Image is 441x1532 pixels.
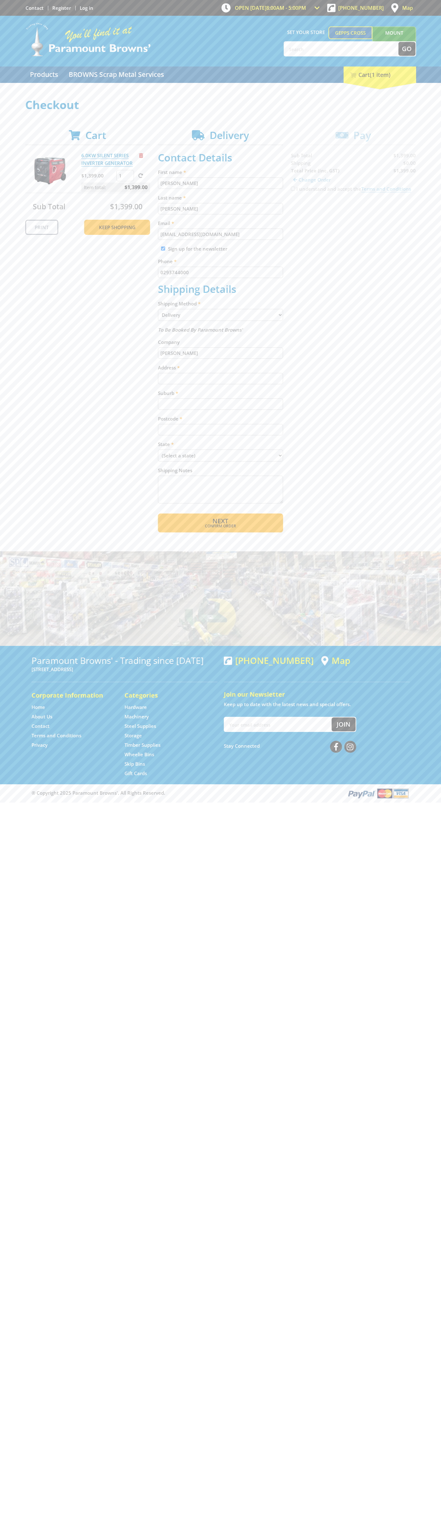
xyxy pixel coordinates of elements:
[344,67,416,83] div: Cart
[158,467,283,474] label: Shipping Notes
[158,398,283,410] input: Please enter your suburb.
[125,704,147,711] a: Go to the Hardware page
[25,99,416,111] h1: Checkout
[158,389,283,397] label: Suburb
[158,300,283,307] label: Shipping Method
[224,700,410,708] p: Keep up to date with the latest news and special offers.
[85,128,106,142] span: Cart
[328,26,372,39] a: Gepps Cross
[81,172,115,179] p: $1,399.00
[125,770,147,777] a: Go to the Gift Cards page
[32,713,52,720] a: Go to the About Us page
[158,440,283,448] label: State
[25,220,58,235] a: Print
[125,691,205,700] h5: Categories
[321,655,350,666] a: View a map of Gepps Cross location
[158,309,283,321] select: Please select a shipping method.
[158,283,283,295] h2: Shipping Details
[32,665,218,673] p: [STREET_ADDRESS]
[32,742,48,748] a: Go to the Privacy page
[158,415,283,422] label: Postcode
[32,704,45,711] a: Go to the Home page
[125,183,148,192] span: $1,399.00
[158,152,283,164] h2: Contact Details
[284,26,329,38] span: Set your store
[81,183,150,192] p: Item total:
[158,229,283,240] input: Please enter your email address.
[158,177,283,189] input: Please enter your first name.
[210,128,249,142] span: Delivery
[266,4,306,11] span: 8:00am - 5:00pm
[125,742,160,748] a: Go to the Timber Supplies page
[158,327,243,333] em: To Be Booked By Paramount Browns'
[332,717,356,731] button: Join
[32,723,49,729] a: Go to the Contact page
[158,258,283,265] label: Phone
[81,152,133,166] a: 6.0KW SILENT SERIES INVERTER GENERATOR
[25,22,151,57] img: Paramount Browns'
[158,219,283,227] label: Email
[125,732,142,739] a: Go to the Storage page
[125,713,149,720] a: Go to the Machinery page
[125,723,156,729] a: Go to the Steel Supplies page
[26,5,44,11] a: Go to the Contact page
[370,71,391,78] span: (1 item)
[158,364,283,371] label: Address
[212,517,228,525] span: Next
[224,738,356,753] div: Stay Connected
[52,5,71,11] a: Go to the registration page
[32,691,112,700] h5: Corporate Information
[158,450,283,461] select: Please select your state.
[25,67,63,83] a: Go to the Products page
[158,338,283,346] label: Company
[125,761,145,767] a: Go to the Skip Bins page
[224,717,332,731] input: Your email address
[110,201,142,212] span: $1,399.00
[25,787,416,799] div: ® Copyright 2025 Paramount Browns'. All Rights Reserved.
[284,42,398,56] input: Search
[398,42,415,56] button: Go
[32,732,81,739] a: Go to the Terms and Conditions page
[31,152,69,189] img: 6.0KW SILENT SERIES INVERTER GENERATOR
[158,203,283,214] input: Please enter your last name.
[224,690,410,699] h5: Join our Newsletter
[80,5,93,11] a: Log in
[139,152,143,159] a: Remove from cart
[372,26,416,50] a: Mount [PERSON_NAME]
[158,194,283,201] label: Last name
[158,168,283,176] label: First name
[171,524,270,528] span: Confirm order
[158,514,283,532] button: Next Confirm order
[158,424,283,435] input: Please enter your postcode.
[158,373,283,384] input: Please enter your address.
[158,267,283,278] input: Please enter your telephone number.
[64,67,169,83] a: Go to the BROWNS Scrap Metal Services page
[32,655,218,665] h3: Paramount Browns' - Trading since [DATE]
[84,220,150,235] a: Keep Shopping
[235,4,306,11] span: OPEN [DATE]
[347,787,410,799] img: PayPal, Mastercard, Visa accepted
[33,201,65,212] span: Sub Total
[168,246,227,252] label: Sign up for the newsletter
[125,751,154,758] a: Go to the Wheelie Bins page
[224,655,314,665] div: [PHONE_NUMBER]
